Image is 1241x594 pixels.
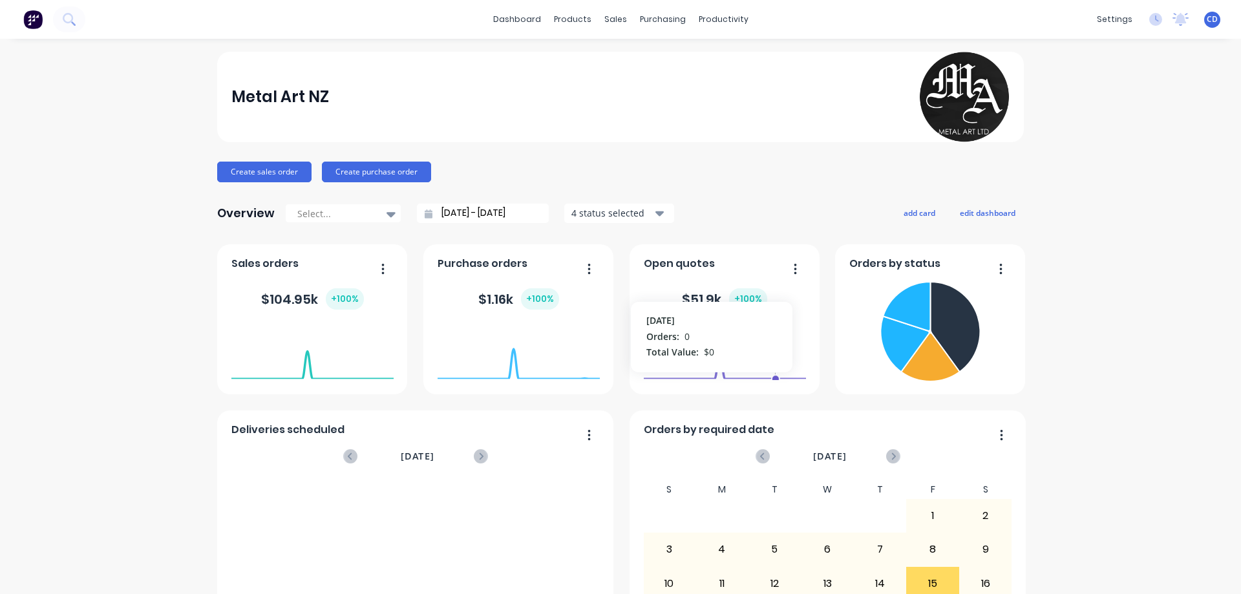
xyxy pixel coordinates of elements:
div: 3 [644,533,695,566]
div: T [748,480,801,499]
img: Factory [23,10,43,29]
div: + 100 % [729,288,767,310]
a: dashboard [487,10,547,29]
div: + 100 % [521,288,559,310]
span: Purchase orders [438,256,527,271]
div: 4 [696,533,748,566]
div: 7 [854,533,906,566]
div: + 100 % [326,288,364,310]
div: 2 [960,500,1012,532]
div: F [906,480,959,499]
span: Open quotes [644,256,715,271]
div: T [854,480,907,499]
span: CD [1207,14,1218,25]
div: products [547,10,598,29]
span: [DATE] [401,449,434,463]
span: Deliveries scheduled [231,422,345,438]
div: sales [598,10,633,29]
div: 9 [960,533,1012,566]
div: S [959,480,1012,499]
div: Overview [217,200,275,226]
div: 1 [907,500,959,532]
div: 6 [801,533,853,566]
div: 8 [907,533,959,566]
div: settings [1090,10,1139,29]
button: edit dashboard [951,204,1024,221]
span: [DATE] [813,449,847,463]
div: $ 1.16k [478,288,559,310]
div: S [643,480,696,499]
div: $ 104.95k [261,288,364,310]
button: Create purchase order [322,162,431,182]
div: $ 51.9k [682,288,767,310]
div: 4 status selected [571,206,653,220]
div: Metal Art NZ [231,84,329,110]
div: W [801,480,854,499]
button: add card [895,204,944,221]
button: Create sales order [217,162,312,182]
div: productivity [692,10,755,29]
img: Metal Art NZ [919,52,1010,142]
span: Sales orders [231,256,299,271]
div: purchasing [633,10,692,29]
div: M [695,480,748,499]
span: Orders by status [849,256,940,271]
div: 5 [749,533,801,566]
button: 4 status selected [564,204,674,223]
